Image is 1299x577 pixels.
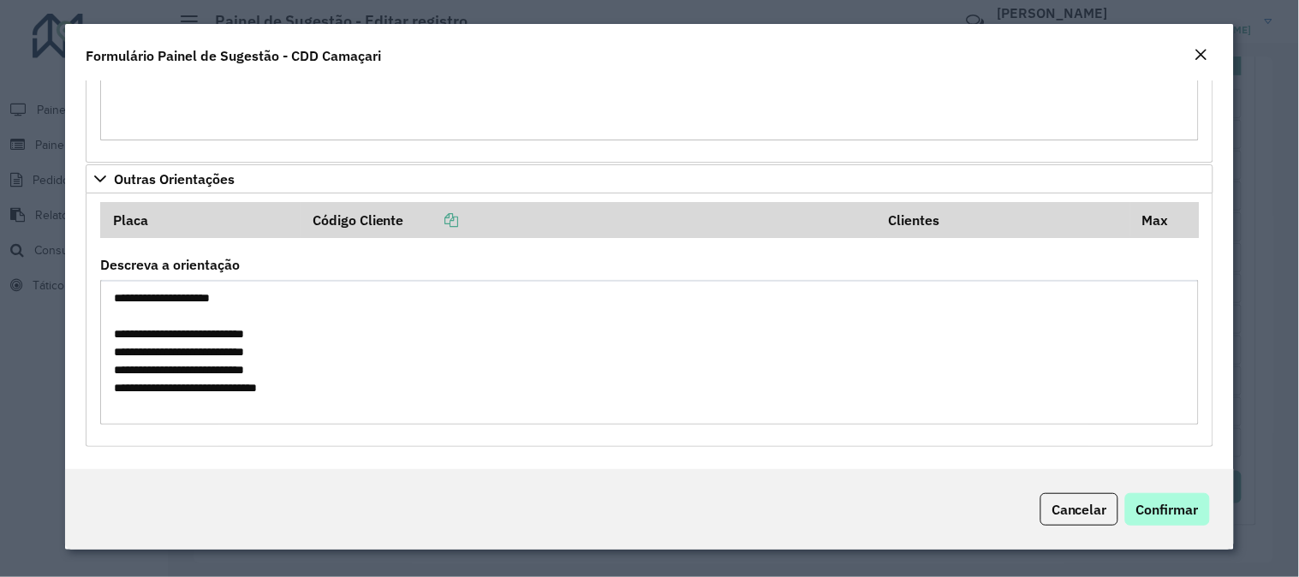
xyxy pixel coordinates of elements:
[1189,45,1213,67] button: Close
[1052,501,1107,518] span: Cancelar
[100,254,240,275] label: Descreva a orientação
[100,202,301,238] th: Placa
[1136,501,1199,518] span: Confirmar
[86,164,1213,193] a: Outras Orientações
[1040,493,1118,526] button: Cancelar
[301,202,877,238] th: Código Cliente
[404,211,459,229] a: Copiar
[114,172,235,186] span: Outras Orientações
[86,45,381,66] h4: Formulário Painel de Sugestão - CDD Camaçari
[86,193,1213,447] div: Outras Orientações
[1130,202,1199,238] th: Max
[1195,48,1208,62] em: Fechar
[1125,493,1210,526] button: Confirmar
[877,202,1130,238] th: Clientes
